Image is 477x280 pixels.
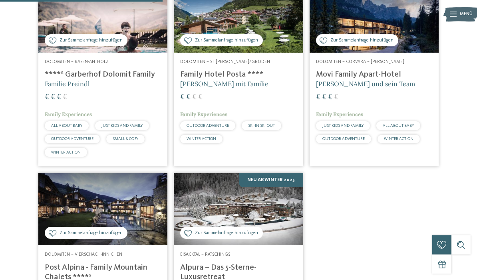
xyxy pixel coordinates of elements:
span: € [63,93,67,101]
span: SMALL & COSY [113,137,138,141]
span: OUTDOOR ADVENTURE [187,124,229,128]
span: Zur Sammelanfrage hinzufügen [60,230,123,237]
span: € [57,93,61,101]
span: Family Experiences [180,111,227,118]
span: SKI-IN SKI-OUT [248,124,275,128]
span: OUTDOOR ADVENTURE [51,137,93,141]
h4: Movi Family Apart-Hotel [316,70,432,79]
img: Familienhotels gesucht? Hier findet ihr die besten! [174,173,303,245]
span: WINTER ACTION [187,137,216,141]
span: WINTER ACTION [51,150,81,154]
span: € [192,93,197,101]
span: ALL ABOUT BABY [383,124,414,128]
span: Dolomiten – Rasen-Antholz [45,59,109,64]
span: € [45,93,49,101]
span: Familie Preindl [45,80,89,88]
span: JUST KIDS AND FAMILY [101,124,143,128]
span: € [198,93,203,101]
span: Family Experiences [45,111,92,118]
span: Dolomiten – St. [PERSON_NAME]/Gröden [180,59,270,64]
span: WINTER ACTION [384,137,413,141]
span: Dolomiten – Vierschach-Innichen [45,252,122,257]
img: Post Alpina - Family Mountain Chalets ****ˢ [38,173,167,245]
span: € [334,93,338,101]
span: € [316,93,320,101]
span: JUST KIDS AND FAMILY [322,124,364,128]
span: [PERSON_NAME] mit Familie [180,80,268,88]
h4: ****ˢ Garberhof Dolomit Family [45,70,161,79]
span: Family Experiences [316,111,363,118]
span: OUTDOOR ADVENTURE [322,137,365,141]
span: € [322,93,326,101]
span: [PERSON_NAME] und sein Team [316,80,415,88]
span: € [328,93,332,101]
span: Zur Sammelanfrage hinzufügen [330,37,394,44]
span: € [51,93,55,101]
span: Eisacktal – Ratschings [180,252,230,257]
span: Zur Sammelanfrage hinzufügen [195,37,258,44]
span: Dolomiten – Corvara – [PERSON_NAME] [316,59,404,64]
span: Zur Sammelanfrage hinzufügen [60,37,123,44]
h4: Family Hotel Posta **** [180,70,296,79]
span: Zur Sammelanfrage hinzufügen [195,230,258,237]
span: € [180,93,185,101]
span: € [186,93,191,101]
span: ALL ABOUT BABY [51,124,82,128]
